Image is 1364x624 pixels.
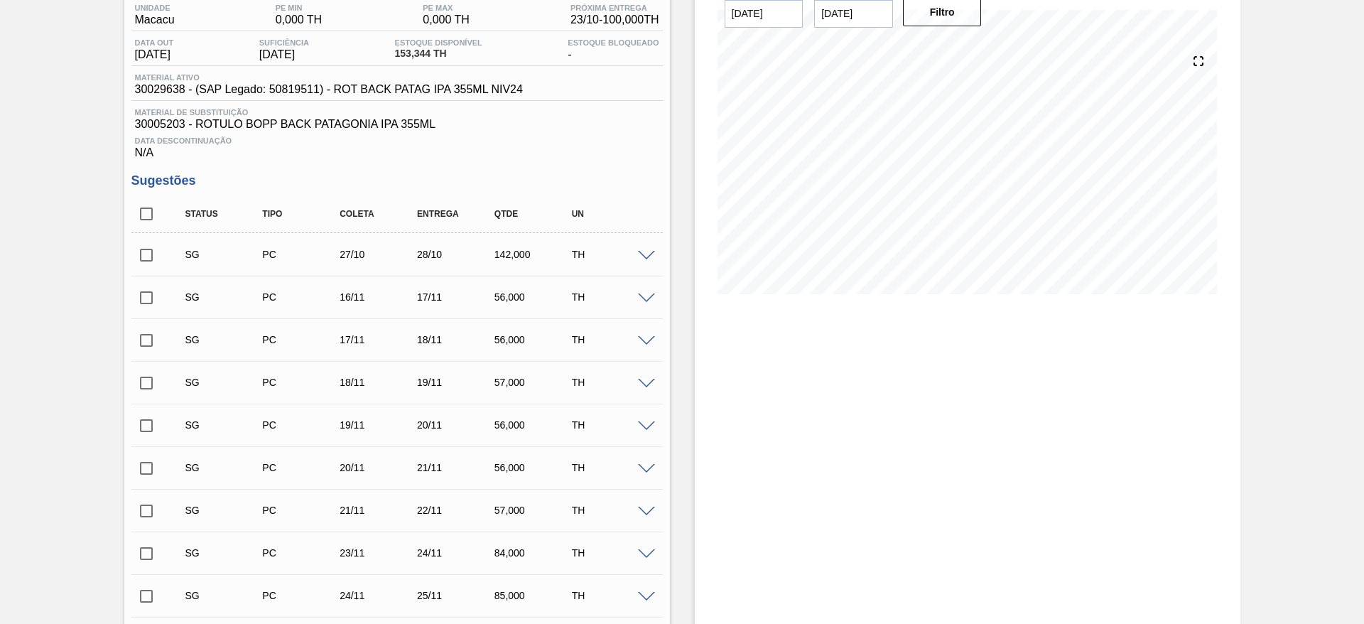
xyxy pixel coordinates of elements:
[182,505,268,516] div: Sugestão Criada
[259,419,345,431] div: Pedido de Compra
[568,419,654,431] div: TH
[568,249,654,260] div: TH
[491,377,577,388] div: 57,000
[491,419,577,431] div: 56,000
[259,505,345,516] div: Pedido de Compra
[570,14,659,26] span: 23/10 - 100,000 TH
[259,38,309,47] span: Suficiência
[570,4,659,12] span: Próxima Entrega
[413,249,499,260] div: 28/10/2025
[259,334,345,345] div: Pedido de Compra
[135,73,523,82] span: Material ativo
[131,131,663,159] div: N/A
[491,209,577,219] div: Qtde
[395,48,482,59] span: 153,344 TH
[568,462,654,473] div: TH
[135,136,659,145] span: Data Descontinuação
[568,590,654,601] div: TH
[131,173,663,188] h3: Sugestões
[491,334,577,345] div: 56,000
[491,547,577,559] div: 84,000
[568,547,654,559] div: TH
[568,38,659,47] span: Estoque Bloqueado
[423,4,470,12] span: PE MAX
[182,209,268,219] div: Status
[336,377,422,388] div: 18/11/2025
[135,14,175,26] span: Macacu
[182,249,268,260] div: Sugestão Criada
[413,291,499,303] div: 17/11/2025
[568,377,654,388] div: TH
[259,48,309,61] span: [DATE]
[259,547,345,559] div: Pedido de Compra
[413,590,499,601] div: 25/11/2025
[182,419,268,431] div: Sugestão Criada
[336,291,422,303] div: 16/11/2025
[336,462,422,473] div: 20/11/2025
[259,590,345,601] div: Pedido de Compra
[491,291,577,303] div: 56,000
[413,505,499,516] div: 22/11/2025
[413,377,499,388] div: 19/11/2025
[336,505,422,516] div: 21/11/2025
[135,83,523,96] span: 30029638 - (SAP Legado: 50819511) - ROT BACK PATAG IPA 355ML NIV24
[413,462,499,473] div: 21/11/2025
[259,209,345,219] div: Tipo
[182,462,268,473] div: Sugestão Criada
[182,547,268,559] div: Sugestão Criada
[259,377,345,388] div: Pedido de Compra
[135,48,174,61] span: [DATE]
[182,334,268,345] div: Sugestão Criada
[182,377,268,388] div: Sugestão Criada
[568,334,654,345] div: TH
[336,419,422,431] div: 19/11/2025
[135,38,174,47] span: Data out
[491,590,577,601] div: 85,000
[182,291,268,303] div: Sugestão Criada
[259,291,345,303] div: Pedido de Compra
[135,108,659,117] span: Material de Substituição
[336,547,422,559] div: 23/11/2025
[568,291,654,303] div: TH
[336,209,422,219] div: Coleta
[564,38,662,61] div: -
[135,4,175,12] span: Unidade
[395,38,482,47] span: Estoque Disponível
[276,4,323,12] span: PE MIN
[276,14,323,26] span: 0,000 TH
[491,462,577,473] div: 56,000
[259,462,345,473] div: Pedido de Compra
[336,249,422,260] div: 27/10/2025
[259,249,345,260] div: Pedido de Compra
[413,209,499,219] div: Entrega
[568,209,654,219] div: UN
[413,547,499,559] div: 24/11/2025
[568,505,654,516] div: TH
[336,590,422,601] div: 24/11/2025
[491,505,577,516] div: 57,000
[336,334,422,345] div: 17/11/2025
[182,590,268,601] div: Sugestão Criada
[423,14,470,26] span: 0,000 TH
[413,334,499,345] div: 18/11/2025
[413,419,499,431] div: 20/11/2025
[135,118,659,131] span: 30005203 - ROTULO BOPP BACK PATAGONIA IPA 355ML
[491,249,577,260] div: 142,000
